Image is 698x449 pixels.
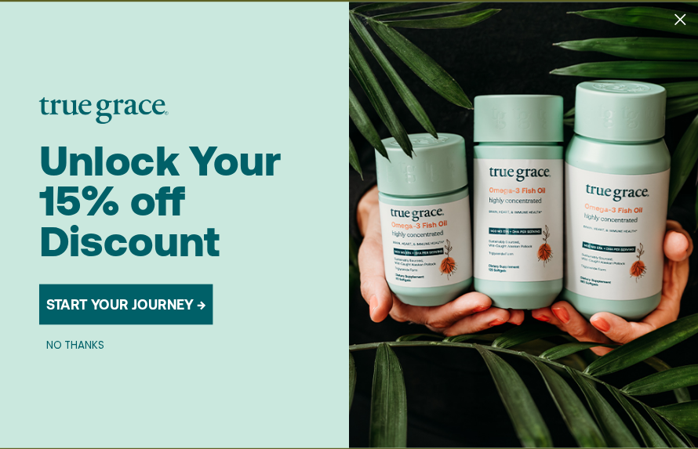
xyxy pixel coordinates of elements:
span: Unlock Your 15% off Discount [39,136,282,265]
button: NO THANKS [39,335,111,352]
button: START YOUR JOURNEY → [39,284,213,324]
img: 098727d5-50f8-4f9b-9554-844bb8da1403.jpeg [349,2,698,448]
img: logo placeholder [39,97,169,124]
button: Close dialog [668,7,693,31]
